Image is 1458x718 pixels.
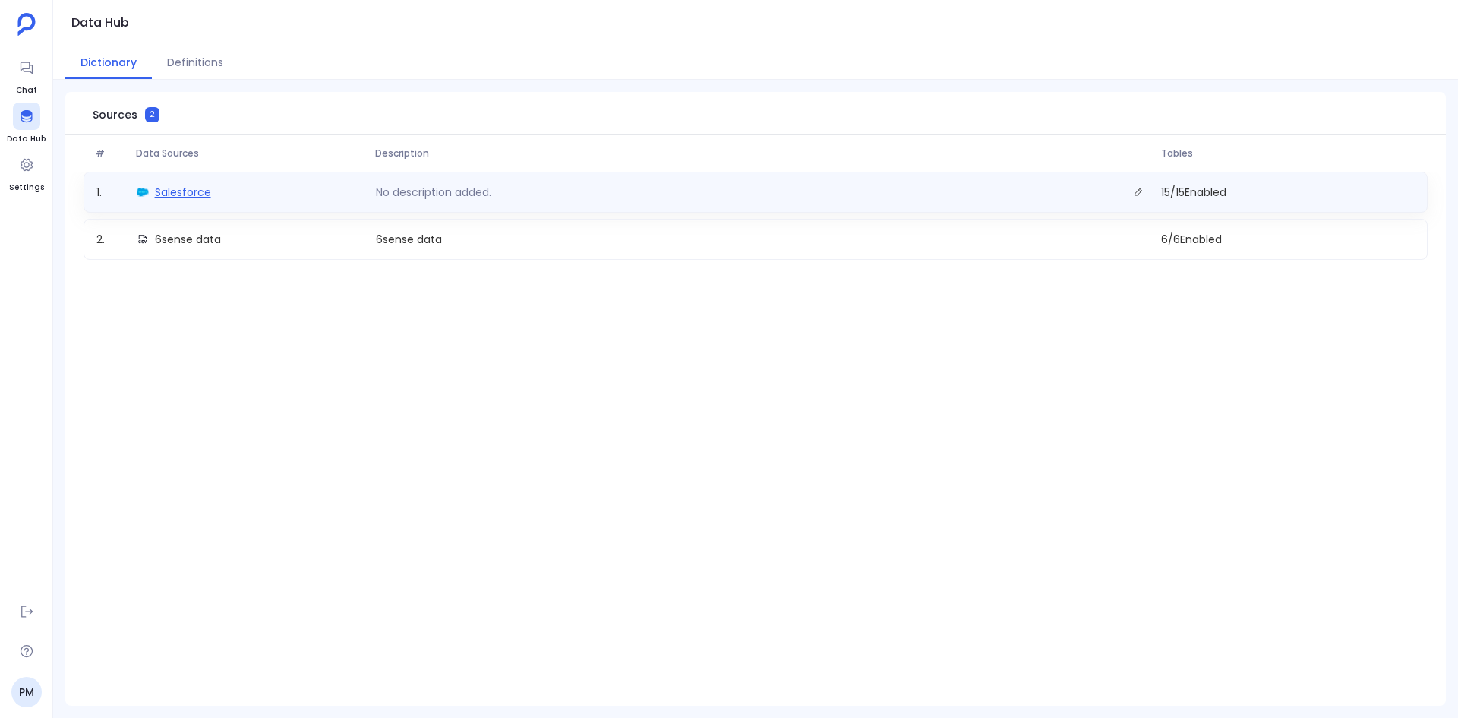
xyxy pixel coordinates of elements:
span: 15 / 15 Enabled [1155,182,1421,203]
span: Salesforce [155,185,211,200]
span: Chat [13,84,40,96]
span: 6 / 6 Enabled [1155,232,1421,247]
span: Description [369,147,1155,160]
span: 6sense data [155,232,221,247]
span: Sources [93,107,137,122]
p: 6sense data [370,232,448,247]
img: petavue logo [17,13,36,36]
button: Definitions [152,46,238,79]
a: Data Hub [7,103,46,145]
span: Tables [1155,147,1422,160]
span: Settings [9,182,44,194]
span: Data Hub [7,133,46,145]
span: # [90,147,130,160]
span: 1 . [90,182,131,203]
h1: Data Hub [71,12,129,33]
a: Chat [13,54,40,96]
button: Dictionary [65,46,152,79]
button: Edit description. [1128,182,1149,203]
span: 2 . [90,232,131,247]
span: Data Sources [130,147,370,160]
span: 2 [145,107,159,122]
p: No description added. [370,185,497,200]
a: Settings [9,151,44,194]
a: PM [11,677,42,707]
